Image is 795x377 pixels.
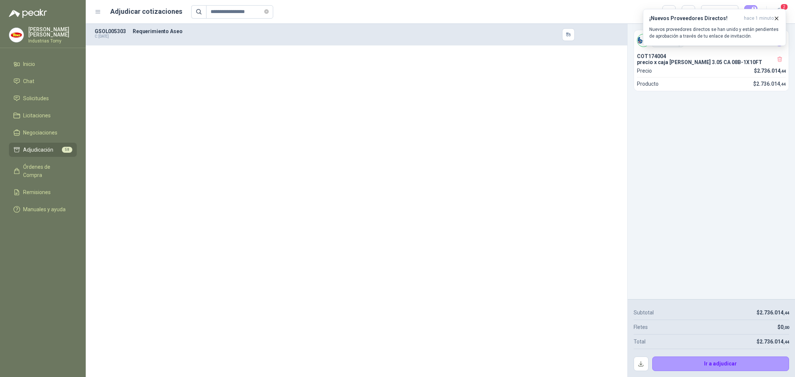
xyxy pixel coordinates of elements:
span: 58 [62,147,72,153]
span: ,44 [780,69,786,74]
p: Industrias Tomy [28,39,77,43]
span: close-circle [264,9,269,14]
p: Producto [637,80,659,88]
span: Chat [23,77,34,85]
h3: ¡Nuevos Proveedores Directos! [649,15,741,22]
a: Inicio [9,57,77,71]
span: Adjudicación [23,146,53,154]
span: ,44 [780,82,786,87]
a: Adjudicación58 [9,143,77,157]
span: 2.736.014 [757,68,786,74]
a: Remisiones [9,185,77,199]
div: Company LogoBearings Transmission Colombia LtdaIndustria Tomy [634,30,789,50]
a: Negociaciones [9,126,77,140]
p: COT174004 [637,53,786,59]
h1: Adjudicar cotizaciones [110,6,182,17]
p: C: [DATE] [95,34,128,39]
span: ,44 [783,311,789,316]
span: ,44 [783,340,789,345]
p: $ [753,80,786,88]
button: Ir a adjudicar [652,357,789,371]
img: Logo peakr [9,9,47,18]
span: Manuales y ayuda [23,205,66,213]
span: Negociaciones [23,129,57,137]
button: ¡Nuevos Proveedores Directos!hace 1 minuto Nuevos proveedores directos se han unido y están pendi... [643,9,786,46]
a: Chat [9,74,77,88]
p: GSOL005303 [95,28,128,34]
a: Manuales y ayuda [9,202,77,216]
p: Total [634,338,646,346]
img: Company Logo [9,28,23,42]
div: Precio [706,6,727,18]
span: 2.736.014 [756,81,786,87]
span: 2 [780,3,788,10]
span: Solicitudes [23,94,49,102]
p: [PERSON_NAME] [PERSON_NAME] [28,27,77,37]
span: ,00 [783,325,789,330]
p: Subtotal [634,308,654,317]
img: Company Logo [637,34,650,47]
p: Precio [637,67,652,75]
p: precio x caja [PERSON_NAME] 3.05 CA 08B-1X10FT [637,59,786,65]
a: Órdenes de Compra [9,160,77,182]
span: 0 [780,324,789,330]
p: $ [754,67,786,75]
span: hace 1 minuto [744,15,774,22]
button: 2 [773,5,786,19]
span: Inicio [23,60,35,68]
span: close-circle [264,8,269,15]
span: Licitaciones [23,111,51,120]
p: $ [757,308,789,317]
span: Órdenes de Compra [23,163,70,179]
p: $ [777,323,789,331]
a: Licitaciones [9,108,77,123]
a: Solicitudes [9,91,77,105]
span: 2.736.014 [760,310,789,316]
p: Fletes [634,323,648,331]
p: $ [757,338,789,346]
p: Nuevos proveedores directos se han unido y están pendientes de aprobación a través de tu enlace d... [649,26,780,39]
button: 1 [744,5,758,19]
p: Requerimiento Aseo [133,28,511,34]
span: 2.736.014 [760,339,789,345]
span: Remisiones [23,188,51,196]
